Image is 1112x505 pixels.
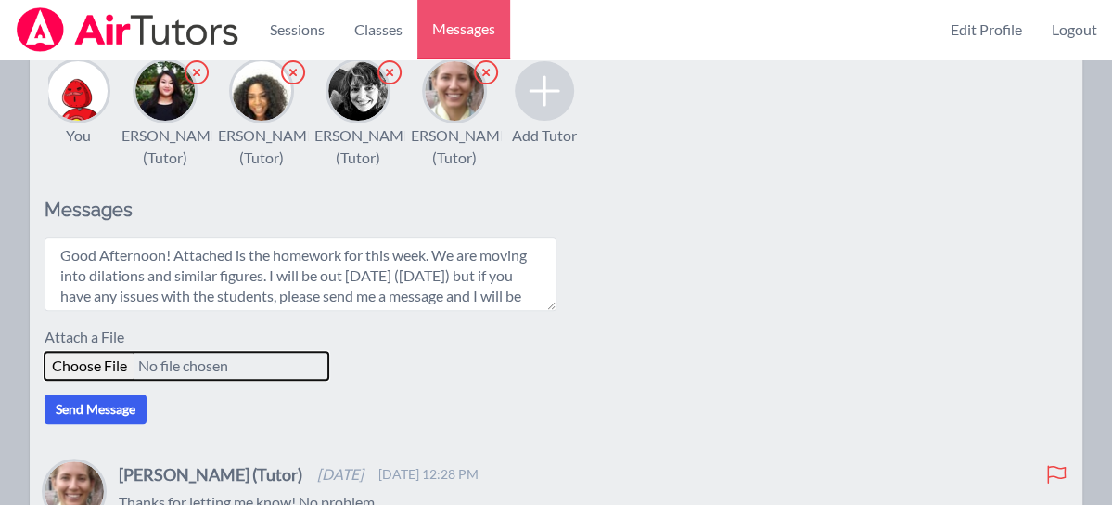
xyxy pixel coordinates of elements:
[119,461,302,487] h4: [PERSON_NAME] (Tutor)
[45,395,147,424] button: Send Message
[204,124,320,169] div: [PERSON_NAME] (Tutor)
[300,124,416,169] div: [PERSON_NAME] (Tutor)
[425,61,484,121] img: Diana Andrade
[317,463,364,486] span: [DATE]
[48,61,108,121] img: Nicole Bennett
[108,124,224,169] div: [PERSON_NAME] (Tutor)
[15,7,240,52] img: Airtutors Logo
[66,124,91,147] div: You
[378,465,479,484] span: [DATE] 12:28 PM
[397,124,513,169] div: [PERSON_NAME] (Tutor)
[45,326,135,352] label: Attach a File
[232,61,291,121] img: Michelle Dupin
[512,124,577,147] div: Add Tutor
[432,18,495,40] span: Messages
[45,199,556,222] h2: Messages
[135,61,195,121] img: Tippayanawat Tongvichit
[45,237,556,311] textarea: Good Afternoon! Attached is the homework for this week. We are moving into dilations and similar ...
[328,61,388,121] img: Courtney Maher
